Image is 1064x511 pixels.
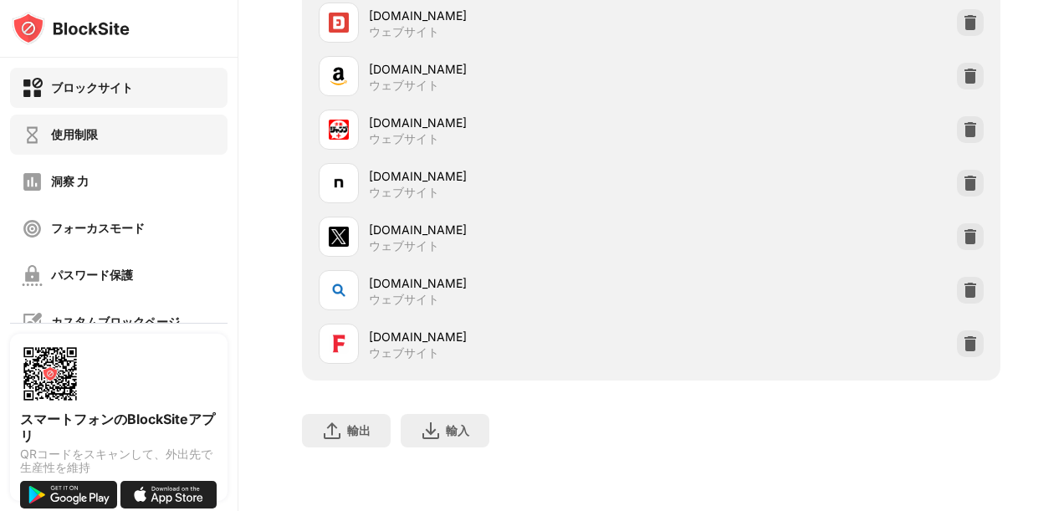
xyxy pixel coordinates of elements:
img: favicons [329,66,349,86]
img: insights-off.svg [22,171,43,192]
div: QRコードをスキャンして、外出先で生産性を維持 [20,447,217,474]
div: フォーカスモード [51,221,145,237]
div: ウェブサイト [369,345,439,360]
img: get-it-on-google-play.svg [20,481,117,508]
img: favicons [329,334,349,354]
div: スマートフォンのBlockSiteアプリ [20,411,217,444]
div: ウェブサイト [369,78,439,93]
img: favicons [329,120,349,140]
div: 洞察 力 [51,174,89,190]
img: focus-off.svg [22,218,43,239]
img: favicons [329,227,349,247]
div: [DOMAIN_NAME] [369,60,651,78]
img: download-on-the-app-store.svg [120,481,217,508]
img: block-on.svg [22,78,43,99]
div: ウェブサイト [369,24,439,39]
div: [DOMAIN_NAME] [369,7,651,24]
img: customize-block-page-off.svg [22,312,43,333]
div: [DOMAIN_NAME] [369,167,651,185]
div: ウェブサイト [369,292,439,307]
div: [DOMAIN_NAME] [369,114,651,131]
div: 輸入 [446,423,469,439]
div: 使用制限 [51,127,98,143]
img: password-protection-off.svg [22,265,43,286]
div: ウェブサイト [369,131,439,146]
img: favicons [329,280,349,300]
div: ブロックサイト [51,80,133,96]
img: favicons [329,13,349,33]
div: [DOMAIN_NAME] [369,274,651,292]
img: time-usage-off.svg [22,125,43,146]
img: logo-blocksite.svg [12,12,130,45]
div: 輸出 [347,423,371,439]
img: options-page-qr-code.png [20,344,80,404]
div: カスタムブロックページ [51,314,180,330]
div: [DOMAIN_NAME] [369,221,651,238]
div: パスワード保護 [51,268,133,284]
div: ウェブサイト [369,185,439,200]
div: [DOMAIN_NAME] [369,328,651,345]
img: favicons [329,173,349,193]
div: ウェブサイト [369,238,439,253]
